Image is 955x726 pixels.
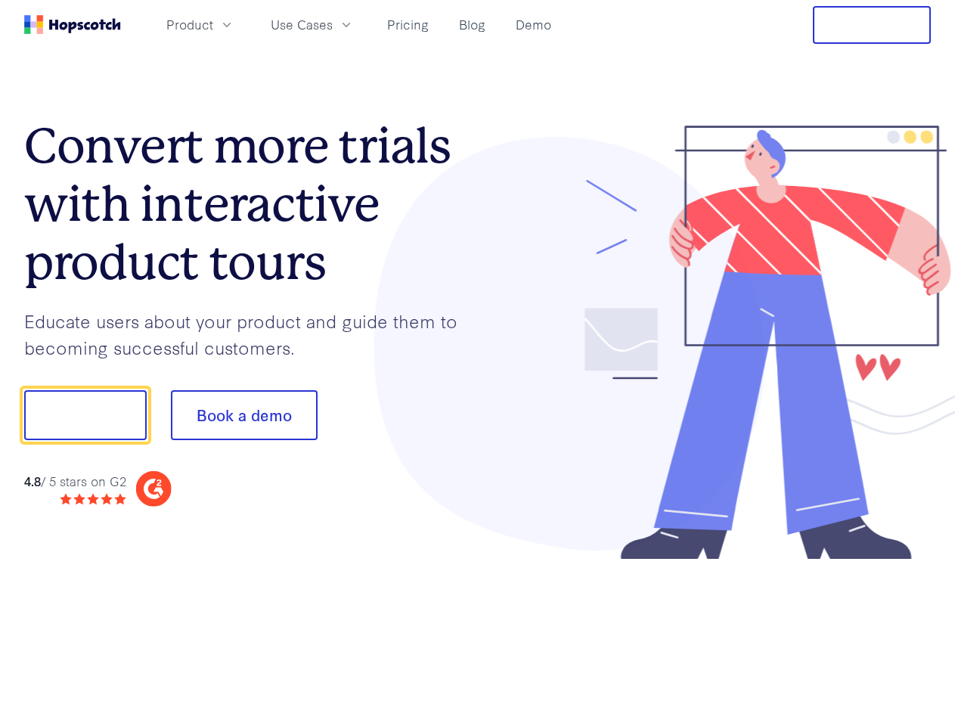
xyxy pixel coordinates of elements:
a: Pricing [381,12,435,37]
span: Use Cases [271,15,333,34]
a: Demo [510,12,557,37]
span: Product [166,15,213,34]
a: Blog [453,12,491,37]
button: Book a demo [171,390,318,440]
button: Product [157,12,243,37]
h1: Convert more trials with interactive product tours [24,117,478,291]
button: Use Cases [262,12,363,37]
strong: 4.8 [24,472,41,489]
a: Home [24,15,121,34]
div: / 5 stars on G2 [24,472,126,491]
button: Free Trial [813,6,931,44]
button: Show me! [24,390,147,440]
p: Educate users about your product and guide them to becoming successful customers. [24,308,478,360]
